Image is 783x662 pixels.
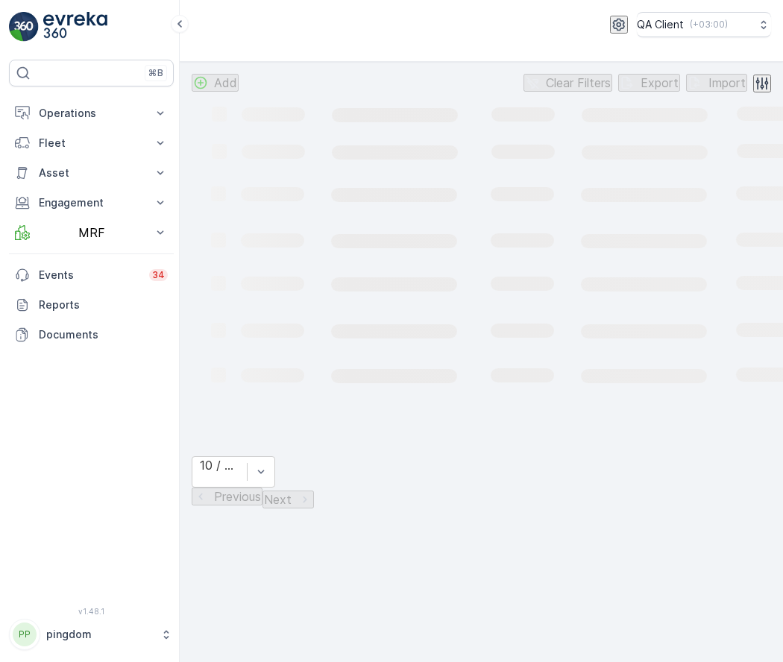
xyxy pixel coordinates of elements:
p: Add [214,76,237,89]
p: Engagement [39,195,144,210]
div: PP [13,622,37,646]
button: QA Client(+03:00) [637,12,771,37]
p: pingdom [46,627,153,642]
p: Next [264,493,292,506]
p: Reports [39,297,168,312]
p: QA Client [637,17,684,32]
button: Export [618,74,680,92]
p: Import [708,76,746,89]
button: PPpingdom [9,619,174,650]
img: logo_light-DOdMpM7g.png [43,12,107,42]
a: Events34 [9,260,174,290]
img: logo [9,12,39,42]
p: Export [641,76,679,89]
p: Documents [39,327,168,342]
button: Clear Filters [523,74,612,92]
a: Reports [9,290,174,320]
button: MRF [9,218,174,248]
div: 10 / Page [200,458,239,472]
button: Fleet [9,128,174,158]
p: 34 [152,269,165,281]
p: Clear Filters [546,76,611,89]
button: Add [192,74,239,92]
button: Operations [9,98,174,128]
p: ⌘B [148,67,163,79]
button: Asset [9,158,174,188]
button: Next [262,491,314,508]
span: v 1.48.1 [9,607,174,616]
p: Events [39,268,140,283]
p: ( +03:00 ) [690,19,728,31]
button: Previous [192,488,262,505]
p: Operations [39,106,144,121]
p: Previous [214,490,261,503]
p: Fleet [39,136,144,151]
p: MRF [39,226,144,239]
button: Import [686,74,747,92]
p: Asset [39,165,144,180]
a: Documents [9,320,174,350]
button: Engagement [9,188,174,218]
